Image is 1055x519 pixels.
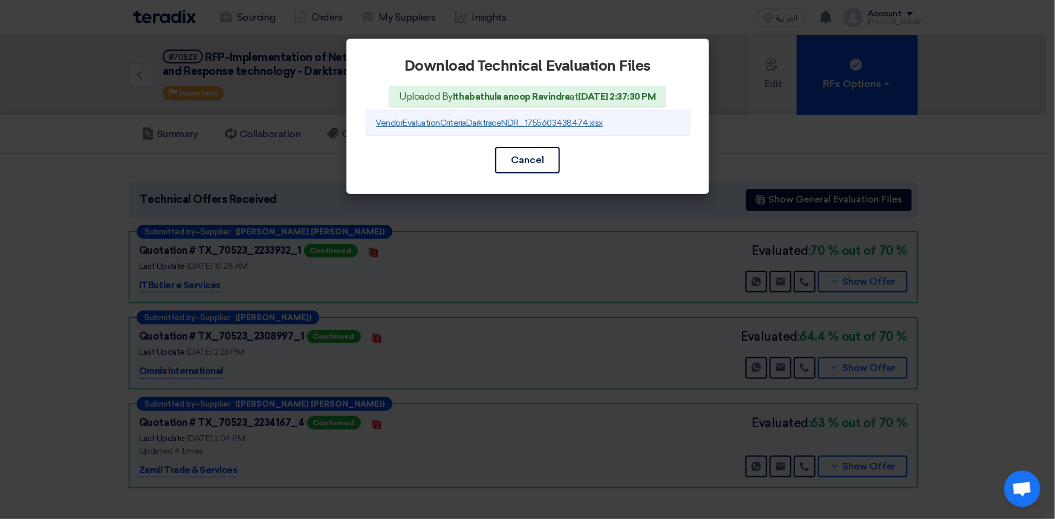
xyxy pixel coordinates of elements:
[1004,471,1040,507] a: Open chat
[389,86,666,108] span: Uploaded By at
[366,58,690,75] h2: Download Technical Evaluation Files
[579,91,656,102] b: [DATE] 2:37:30 PM
[376,118,603,128] a: VendorEvaluationCriteriaDarktraceNDR_1755603438474.xlsx
[453,91,570,102] b: Ithabathula anoop Ravindra
[495,147,560,173] button: Cancel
